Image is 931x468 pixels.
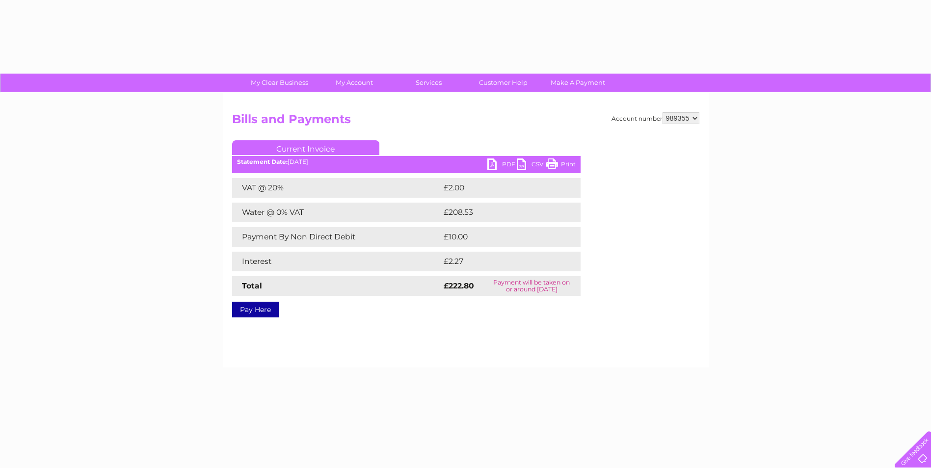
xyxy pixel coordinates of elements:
td: £2.00 [441,178,558,198]
strong: Total [242,281,262,290]
a: My Clear Business [239,74,320,92]
h2: Bills and Payments [232,112,699,131]
a: Print [546,158,576,173]
td: Payment will be taken on or around [DATE] [483,276,580,296]
td: Water @ 0% VAT [232,203,441,222]
div: [DATE] [232,158,581,165]
td: VAT @ 20% [232,178,441,198]
a: Services [388,74,469,92]
a: Pay Here [232,302,279,317]
td: Payment By Non Direct Debit [232,227,441,247]
td: £2.27 [441,252,558,271]
a: Customer Help [463,74,544,92]
td: £10.00 [441,227,560,247]
strong: £222.80 [444,281,474,290]
td: Interest [232,252,441,271]
a: Make A Payment [537,74,618,92]
b: Statement Date: [237,158,288,165]
a: Current Invoice [232,140,379,155]
a: CSV [517,158,546,173]
div: Account number [612,112,699,124]
a: PDF [487,158,517,173]
a: My Account [314,74,395,92]
td: £208.53 [441,203,563,222]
